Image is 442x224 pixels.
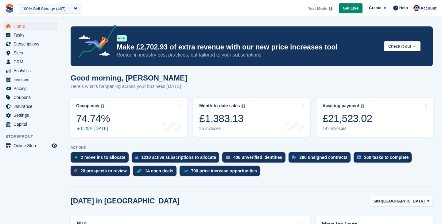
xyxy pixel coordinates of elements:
div: 74.74% [76,112,110,125]
a: 406 unverified identities [222,152,289,166]
img: icon-info-grey-7440780725fd019a000dd9b08b2336e03edf1995a4989e88bcd33f0948082b44.svg [361,104,364,108]
a: menu [3,93,58,102]
a: menu [3,66,58,75]
span: [GEOGRAPHIC_DATA] [382,198,425,204]
span: Pricing [14,84,50,93]
img: contract_signature_icon-13c848040528278c33f63329250d36e43548de30e8caae1d1a13099fd9432cc5.svg [292,155,297,159]
img: Brian Young [413,5,420,11]
a: menu [3,111,58,120]
div: 142 invoices [323,126,372,131]
div: Awaiting payment [323,103,359,108]
div: Month-to-date sales [199,103,240,108]
a: 1210 active subscriptions to allocate [132,152,223,166]
div: 0.25% [DATE] [76,126,110,131]
img: deal-1b604bf984904fb50ccaf53a9ad4b4a5d6e5aea283cecdc64d6e3604feb123c2.svg [137,169,142,173]
div: 2 move ins to allocate [81,155,126,160]
span: CRM [14,57,50,66]
div: £1,383.13 [199,112,245,125]
span: Get Live [343,5,359,11]
div: 14 open deals [145,168,173,173]
a: Awaiting payment £21,523.02 142 invoices [316,98,433,137]
span: Help [399,5,408,11]
img: price-adjustments-announcement-icon-8257ccfd72463d97f412b2fc003d46551f7dbcb40ab6d574587a9cd5c0d94... [73,25,116,60]
a: menu [3,102,58,111]
div: 280 unsigned contracts [300,155,347,160]
div: 100% Self Storage (467) [22,6,65,12]
a: 14 open deals [133,166,180,179]
img: price_increase_opportunities-93ffe204e8149a01c8c9dc8f82e8f89637d9d84a8eef4429ea346261dce0b2c0.svg [183,170,188,172]
a: Month-to-date sales £1,383.13 25 invoices [193,98,310,137]
span: Home [14,22,50,30]
p: Make £2,702.93 of extra revenue with our new price increases tool [117,43,379,52]
a: menu [3,141,58,150]
a: menu [3,57,58,66]
span: Tasks [14,31,50,39]
a: menu [3,31,58,39]
a: 2 move ins to allocate [71,152,132,166]
img: icon-info-grey-7440780725fd019a000dd9b08b2336e03edf1995a4989e88bcd33f0948082b44.svg [242,104,245,108]
p: Here's what's happening across your business [DATE] [71,83,187,90]
a: menu [3,75,58,84]
a: 260 tasks to complete [354,152,415,166]
a: Get Live [339,3,363,14]
span: Storefront [6,134,61,140]
a: 790 price increase opportunities [180,166,263,179]
span: Settings [14,111,50,120]
img: active_subscription_to_allocate_icon-d502201f5373d7db506a760aba3b589e785aa758c864c3986d89f69b8ff3... [135,155,138,159]
h2: [DATE] in [GEOGRAPHIC_DATA] [71,197,180,205]
a: Occupancy 74.74% 0.25% [DATE] [70,98,187,137]
img: icon-info-grey-7440780725fd019a000dd9b08b2336e03edf1995a4989e88bcd33f0948082b44.svg [101,104,104,108]
span: Insurance [14,102,50,111]
img: verify_identity-adf6edd0f0f0b5bbfe63781bf79b02c33cf7c696d77639b501bdc392416b5a36.svg [226,155,230,159]
div: 790 price increase opportunities [191,168,257,173]
div: NEW [117,35,127,41]
div: £21,523.02 [323,112,372,125]
a: menu [3,40,58,48]
img: icon-info-grey-7440780725fd019a000dd9b08b2336e03edf1995a4989e88bcd33f0948082b44.svg [329,7,332,10]
div: 406 unverified identities [233,155,282,160]
img: move_ins_to_allocate_icon-fdf77a2bb77ea45bf5b3d319d69a93e2d87916cf1d5bf7949dd705db3b84f3ca.svg [74,155,78,159]
a: 20 prospects to review [71,166,133,179]
img: stora-icon-8386f47178a22dfd0bd8f6a31ec36ba5ce8667c1dd55bd0f319d3a0aa187defe.svg [5,4,14,13]
div: 1210 active subscriptions to allocate [142,155,216,160]
button: Site: [GEOGRAPHIC_DATA] [370,196,433,206]
span: Sites [14,49,50,57]
img: prospect-51fa495bee0391a8d652442698ab0144808aea92771e9ea1ae160a38d050c398.svg [74,169,77,173]
div: 25 invoices [199,126,245,131]
a: menu [3,22,58,30]
span: Online Store [14,141,50,150]
button: Check it out → [384,41,421,51]
p: Rooted in industry best practices, but tailored to your subscriptions. [117,52,379,58]
div: 20 prospects to review [80,168,127,173]
a: Preview store [51,142,58,149]
span: Site: [373,198,382,204]
a: menu [3,120,58,128]
a: 280 unsigned contracts [289,152,354,166]
h1: Good morning, [PERSON_NAME] [71,74,187,82]
p: ACTIONS [71,146,433,150]
div: 260 tasks to complete [364,155,409,160]
span: Coupons [14,93,50,102]
a: menu [3,49,58,57]
span: Analytics [14,66,50,75]
span: Account [421,5,436,11]
img: task-75834270c22a3079a89374b754ae025e5fb1db73e45f91037f5363f120a921f8.svg [357,155,361,159]
span: Capital [14,120,50,128]
span: Create [369,5,381,11]
span: Invoices [14,75,50,84]
span: Test Mode [308,6,327,12]
div: Occupancy [76,103,99,108]
span: Subscriptions [14,40,50,48]
a: menu [3,84,58,93]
